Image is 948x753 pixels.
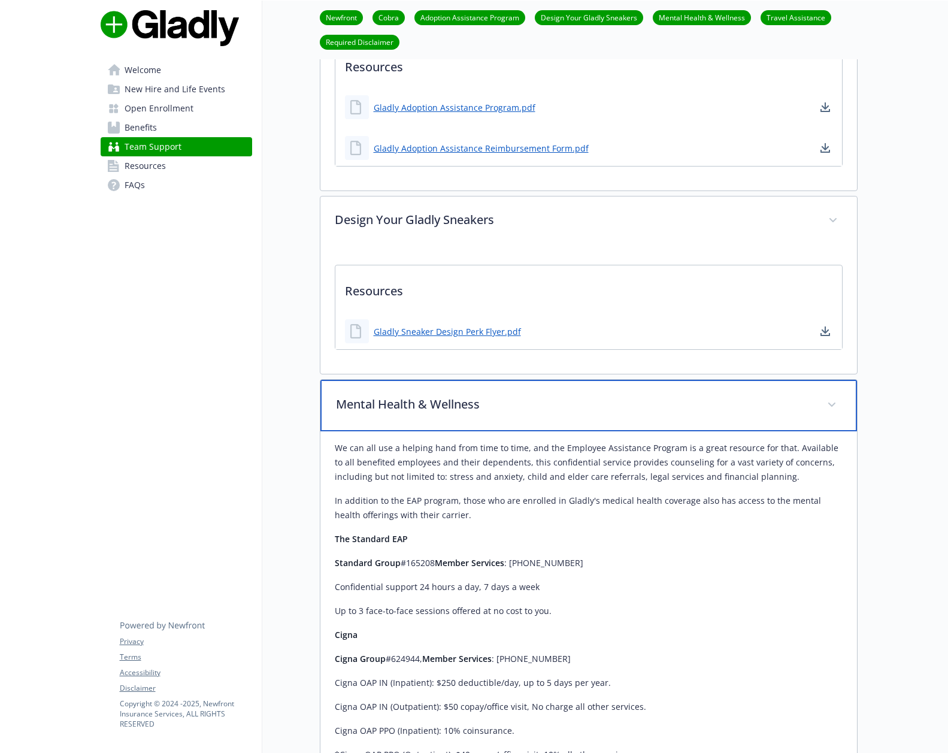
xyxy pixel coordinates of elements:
a: Adoption Assistance Program [414,11,525,23]
div: Mental Health & Wellness [320,380,857,431]
div: Design Your Gladly Sneakers [320,246,857,374]
a: Open Enrollment [101,99,252,118]
a: Required Disclaimer [320,36,399,47]
a: Welcome [101,61,252,80]
p: Resources [335,41,842,86]
a: Design Your Gladly Sneakers [535,11,643,23]
a: Mental Health & Wellness [653,11,751,23]
a: Gladly Adoption Assistance Program.pdf [374,101,535,114]
p: Cigna OAP PPO (Inpatient): 10% coinsurance. [335,724,843,738]
p: Cigna OAP IN (Outpatient): $50 copay/office visit, No charge all other services. [335,700,843,714]
strong: Group [375,557,401,568]
p: We can all use a helping hand from time to time, and the Employee Assistance Program is a great r... [335,441,843,484]
a: Accessibility [120,667,252,678]
a: Terms [120,652,252,663]
p: Confidential support 24 hours a day, 7 days a week [335,580,843,594]
a: download document [818,141,832,155]
a: Travel Assistance [761,11,831,23]
a: Newfront [320,11,363,23]
strong: Member Services [422,653,492,664]
a: download document [818,324,832,338]
p: In addition to the EAP program, those who are enrolled in Gladly's medical health coverage also h... [335,494,843,522]
a: FAQs [101,176,252,195]
a: Resources [101,156,252,176]
a: New Hire and Life Events [101,80,252,99]
a: Cobra [372,11,405,23]
p: #624944, : [PHONE_NUMBER] [335,652,843,666]
span: Welcome [125,61,161,80]
a: download document [818,100,832,114]
a: Gladly Sneaker Design Perk Flyer.pdf [374,325,521,338]
span: Open Enrollment [125,99,193,118]
p: Resources [335,265,842,310]
span: Benefits [125,118,157,137]
p: Cigna OAP IN (Inpatient): $250 deductible/day, up to 5 days per year. [335,676,843,690]
div: Design Your Gladly Sneakers [320,196,857,246]
strong: Member Services [435,557,504,568]
p: Copyright © 2024 - 2025 , Newfront Insurance Services, ALL RIGHTS RESERVED [120,698,252,729]
strong: Group [360,653,386,664]
a: Disclaimer [120,683,252,694]
strong: Standard [335,557,372,568]
strong: Cigna [335,629,358,640]
strong: The Standard EAP [335,533,408,545]
p: Up to 3 face-to-face sessions offered at no cost to you. [335,604,843,618]
a: Team Support [101,137,252,156]
span: Team Support [125,137,181,156]
a: Privacy [120,636,252,647]
span: FAQs [125,176,145,195]
span: New Hire and Life Events [125,80,225,99]
span: Resources [125,156,166,176]
p: #165208 : [PHONE_NUMBER] [335,556,843,570]
a: Gladly Adoption Assistance Reimbursement Form.pdf [374,142,589,155]
strong: Cigna [335,653,358,664]
p: Mental Health & Wellness [336,395,813,413]
p: Design Your Gladly Sneakers [335,211,814,229]
a: Benefits [101,118,252,137]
